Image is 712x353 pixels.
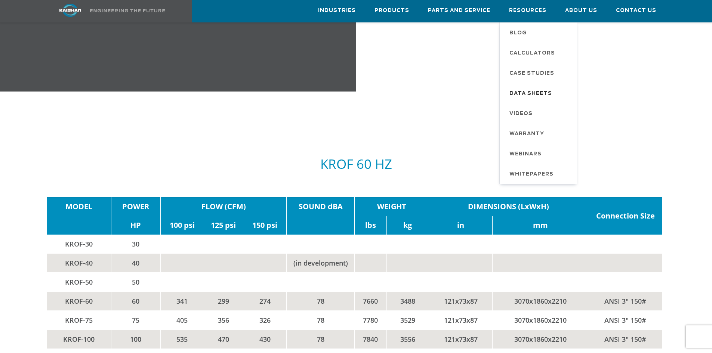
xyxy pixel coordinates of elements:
td: 3070x1860x2210 [493,292,588,311]
span: About Us [565,6,597,15]
a: Webinars [502,143,577,164]
td: KROF-50 [47,273,111,292]
span: Case Studies [509,67,554,80]
span: Calculators [509,47,555,60]
td: 121x73x87 [429,311,493,330]
td: MODEL [47,197,111,216]
td: lbs [354,216,386,235]
span: Products [375,6,409,15]
td: ANSI 3" 150# [588,292,662,311]
td: 274 [243,292,287,311]
td: 3529 [387,311,429,330]
a: Warranty [502,123,577,143]
a: Data Sheets [502,83,577,103]
span: Blog [509,27,527,40]
span: Data Sheets [509,87,552,100]
td: KROF-30 [47,235,111,254]
td: KROF-40 [47,254,111,273]
a: About Us [565,0,597,21]
td: 125 psi [204,216,243,235]
span: Warranty [509,128,544,140]
span: Contact Us [616,6,656,15]
td: 470 [204,330,243,349]
td: HP [111,216,160,235]
td: 3488 [387,292,429,311]
td: 341 [160,292,204,311]
td: 60 [111,292,160,311]
a: Videos [502,103,577,123]
td: 3070x1860x2210 [493,311,588,330]
td: WEIGHT [354,197,429,216]
a: Products [375,0,409,21]
td: KROF-100 [47,330,111,349]
td: 121x73x87 [429,330,493,349]
span: Parts and Service [428,6,490,15]
a: Blog [502,22,577,43]
td: 7780 [354,311,386,330]
td: 3070x1860x2210 [493,330,588,349]
td: KROF-60 [47,292,111,311]
td: 78 [287,292,354,311]
td: 405 [160,311,204,330]
a: Parts and Service [428,0,490,21]
td: mm [493,216,588,235]
td: SOUND dBA [287,197,354,216]
td: in [429,216,493,235]
img: Engineering the future [90,9,165,12]
td: 78 [287,330,354,349]
td: 3556 [387,330,429,349]
td: 30 [111,235,160,254]
td: 326 [243,311,287,330]
td: 121x73x87 [429,292,493,311]
td: FLOW (CFM) [160,197,287,216]
td: 7840 [354,330,386,349]
a: Whitepapers [502,164,577,184]
td: 535 [160,330,204,349]
span: Videos [509,108,533,120]
td: 299 [204,292,243,311]
td: POWER [111,197,160,216]
td: 7660 [354,292,386,311]
td: 40 [111,254,160,273]
a: Calculators [502,43,577,63]
td: DIMENSIONS (LxWxH) [429,197,588,216]
a: Industries [318,0,356,21]
td: ANSI 3" 150# [588,311,662,330]
td: (in development) [287,254,354,273]
a: Contact Us [616,0,656,21]
img: kaishan logo [42,4,98,17]
span: Industries [318,6,356,15]
td: 150 psi [243,216,287,235]
td: ANSI 3" 150# [588,330,662,349]
td: 100 psi [160,216,204,235]
span: Whitepapers [509,168,554,181]
h5: KROF 60 HZ [47,157,666,171]
td: 100 [111,330,160,349]
td: kg [387,216,429,235]
td: Connection Size [588,197,662,235]
span: Resources [509,6,546,15]
span: Webinars [509,148,542,161]
td: 75 [111,311,160,330]
td: KROF-75 [47,311,111,330]
td: 430 [243,330,287,349]
td: 78 [287,311,354,330]
a: Resources [509,0,546,21]
td: 356 [204,311,243,330]
td: 50 [111,273,160,292]
a: Case Studies [502,63,577,83]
